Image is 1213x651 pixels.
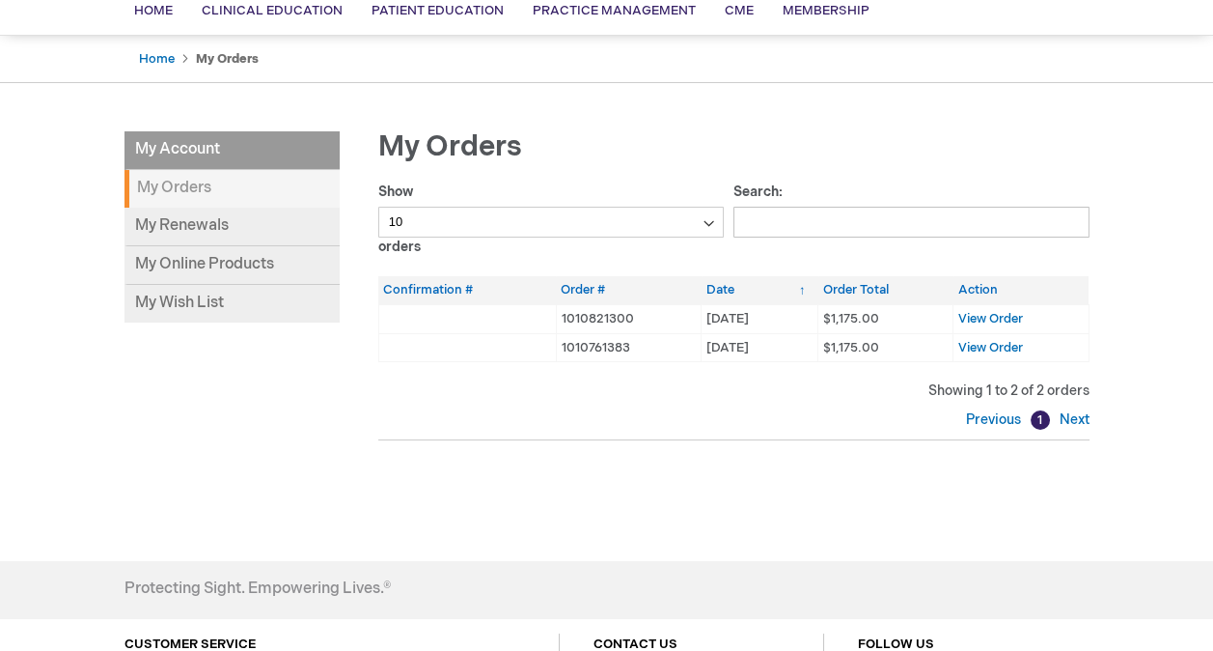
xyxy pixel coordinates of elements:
[378,129,522,164] span: My Orders
[556,276,702,304] th: Order #: activate to sort column ascending
[958,311,1023,326] a: View Order
[702,276,818,304] th: Date: activate to sort column ascending
[1055,411,1089,428] a: Next
[725,3,754,18] span: CME
[134,3,173,18] span: Home
[958,340,1023,355] a: View Order
[556,333,702,362] td: 1010761383
[378,382,1089,401] div: Showing 1 to 2 of 2 orders
[783,3,869,18] span: Membership
[139,51,175,67] a: Home
[818,276,953,304] th: Order Total: activate to sort column ascending
[378,276,556,304] th: Confirmation #: activate to sort column ascending
[124,285,340,323] a: My Wish List
[556,304,702,333] td: 1010821300
[378,184,725,255] label: Show orders
[953,276,1089,304] th: Action: activate to sort column ascending
[196,51,259,67] strong: My Orders
[702,333,818,362] td: [DATE]
[378,207,725,238] select: Showorders
[124,208,340,246] a: My Renewals
[823,340,879,355] span: $1,175.00
[823,311,879,326] span: $1,175.00
[124,246,340,285] a: My Online Products
[733,184,1089,230] label: Search:
[1031,410,1050,430] a: 1
[702,304,818,333] td: [DATE]
[372,3,504,18] span: Patient Education
[533,3,696,18] span: Practice Management
[966,411,1026,428] a: Previous
[733,207,1089,238] input: Search:
[124,580,391,598] h4: Protecting Sight. Empowering Lives.®
[124,170,340,208] strong: My Orders
[202,3,343,18] span: Clinical Education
